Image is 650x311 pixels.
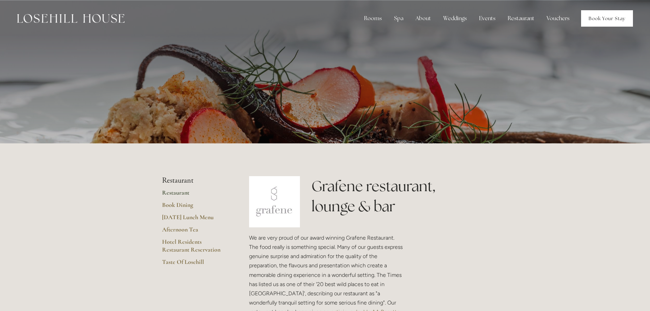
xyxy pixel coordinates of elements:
div: Spa [389,12,409,25]
h1: Grafene restaurant, lounge & bar [312,176,488,216]
div: Restaurant [502,12,540,25]
a: Vouchers [541,12,575,25]
div: Rooms [359,12,387,25]
li: Restaurant [162,176,227,185]
a: Restaurant [162,189,227,201]
div: About [410,12,436,25]
a: Book Your Stay [581,10,633,27]
a: [DATE] Lunch Menu [162,213,227,226]
img: Losehill House [17,14,125,23]
a: Taste Of Losehill [162,258,227,270]
a: Afternoon Tea [162,226,227,238]
a: Hotel Residents Restaurant Reservation [162,238,227,258]
div: Weddings [438,12,472,25]
img: grafene.jpg [249,176,300,227]
div: Events [474,12,501,25]
a: Book Dining [162,201,227,213]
